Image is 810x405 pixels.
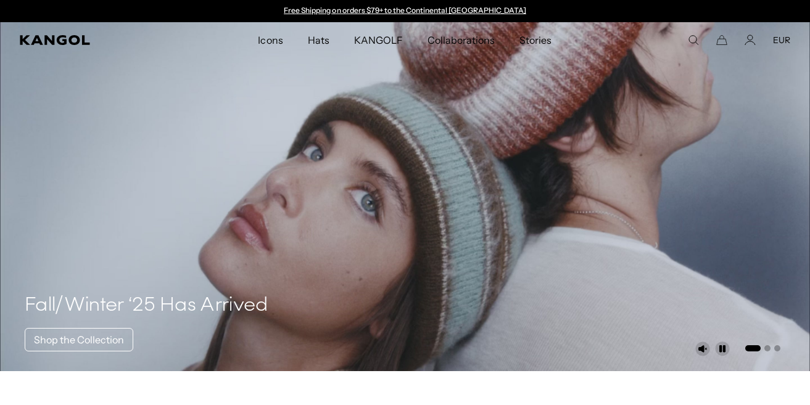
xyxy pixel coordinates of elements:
a: Collaborations [415,22,507,58]
a: Stories [507,22,564,58]
a: Free Shipping on orders $79+ to the Continental [GEOGRAPHIC_DATA] [284,6,526,15]
span: Stories [519,22,552,58]
span: Collaborations [428,22,495,58]
div: 1 of 2 [278,6,532,16]
div: Announcement [278,6,532,16]
span: Hats [308,22,329,58]
a: Kangol [20,35,170,45]
button: Cart [716,35,727,46]
button: EUR [773,35,790,46]
summary: Search here [688,35,699,46]
a: Shop the Collection [25,328,133,351]
span: Icons [258,22,283,58]
button: Unmute [695,342,710,356]
span: KANGOLF [354,22,403,58]
button: Go to slide 2 [764,345,771,351]
h4: Fall/Winter ‘25 Has Arrived [25,293,268,318]
a: Account [745,35,756,46]
a: Hats [295,22,342,58]
button: Go to slide 3 [774,345,780,351]
a: Icons [246,22,295,58]
ul: Select a slide to show [744,343,780,353]
button: Pause [715,342,730,356]
slideshow-component: Announcement bar [278,6,532,16]
a: KANGOLF [342,22,415,58]
button: Go to slide 1 [745,345,761,351]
